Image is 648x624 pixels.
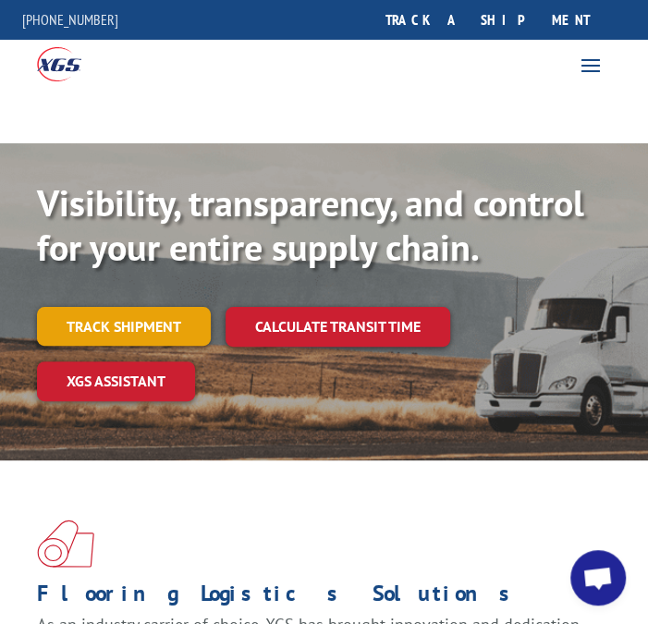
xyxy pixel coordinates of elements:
[37,178,584,271] b: Visibility, transparency, and control for your entire supply chain.
[37,520,94,568] img: xgs-icon-total-supply-chain-intelligence-red
[37,361,195,401] a: XGS ASSISTANT
[22,10,118,29] a: [PHONE_NUMBER]
[226,307,450,347] a: Calculate transit time
[570,550,626,606] div: Open chat
[37,582,597,614] h1: Flooring Logistics Solutions
[37,307,211,346] a: Track shipment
